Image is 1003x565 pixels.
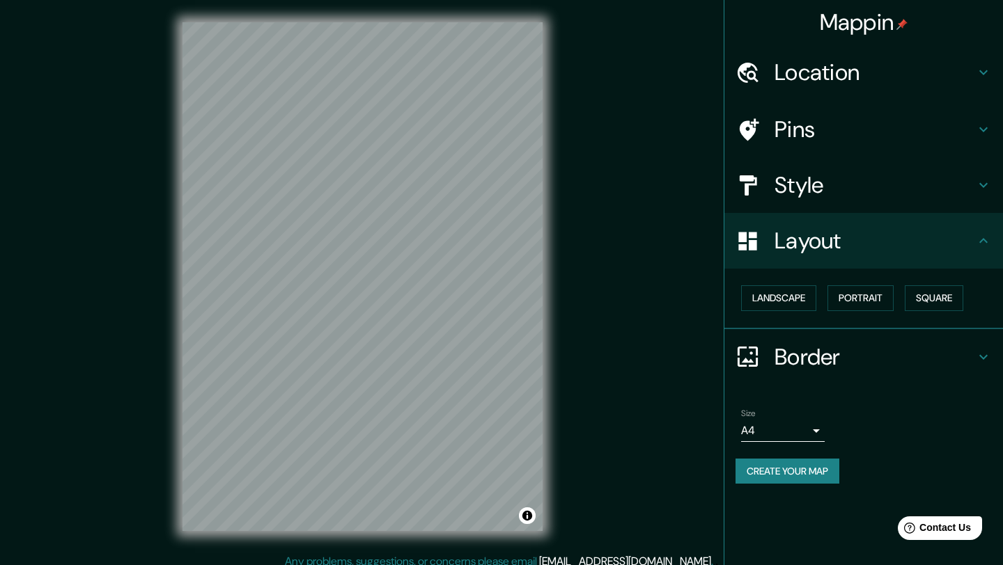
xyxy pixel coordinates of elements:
h4: Layout [775,227,975,255]
iframe: Help widget launcher [879,511,988,550]
button: Landscape [741,285,816,311]
div: Layout [724,213,1003,269]
h4: Border [775,343,975,371]
img: pin-icon.png [896,19,908,30]
button: Toggle attribution [519,507,536,524]
h4: Style [775,171,975,199]
div: Style [724,157,1003,213]
div: A4 [741,420,825,442]
button: Portrait [827,285,894,311]
div: Pins [724,102,1003,157]
div: Border [724,329,1003,385]
h4: Mappin [820,8,908,36]
button: Create your map [736,459,839,484]
div: Location [724,45,1003,100]
button: Square [905,285,963,311]
canvas: Map [182,22,543,531]
label: Size [741,407,756,419]
h4: Pins [775,116,975,143]
h4: Location [775,58,975,86]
